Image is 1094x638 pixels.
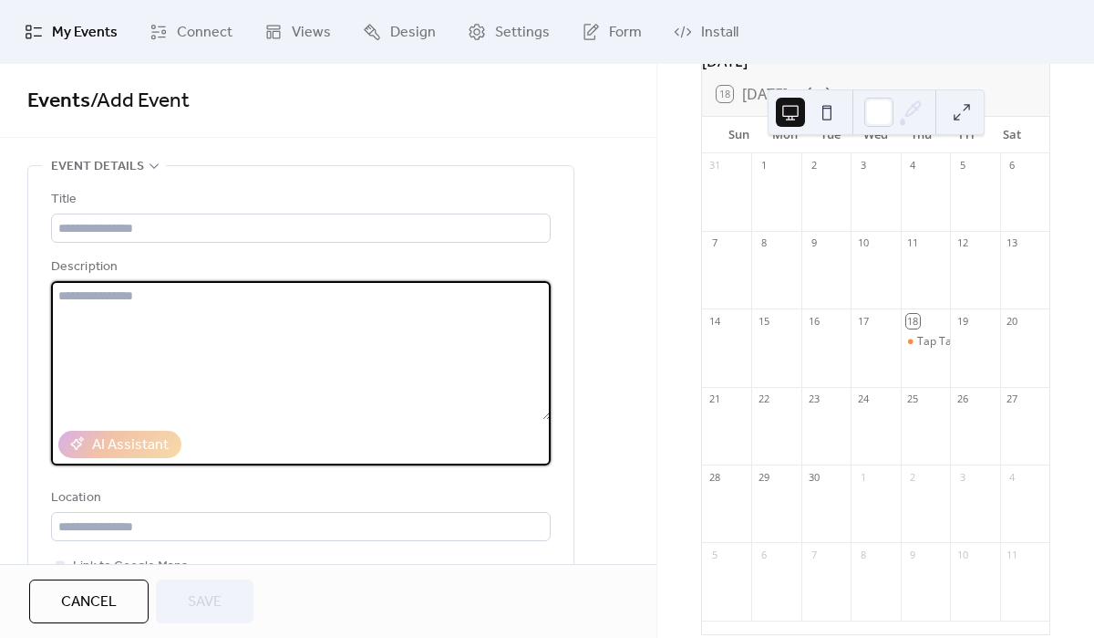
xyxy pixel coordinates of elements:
span: Design [390,22,436,44]
div: 2 [807,159,820,173]
div: 23 [807,392,820,406]
span: Connect [177,22,232,44]
span: Event details [51,156,144,178]
div: Title [51,189,547,211]
div: 21 [707,392,721,406]
div: 11 [1006,548,1019,561]
div: 11 [906,236,920,250]
div: Sat [989,117,1035,153]
div: 13 [1006,236,1019,250]
div: 10 [856,236,870,250]
a: Design [349,7,449,57]
div: Tap Take Over - Mobtown [917,334,1048,350]
button: Cancel [29,580,149,623]
div: 1 [856,470,870,484]
span: Form [609,22,642,44]
div: 26 [955,392,969,406]
div: 5 [955,159,969,173]
div: 7 [707,236,721,250]
div: 4 [906,159,920,173]
div: 22 [757,392,770,406]
span: My Events [52,22,118,44]
div: 12 [955,236,969,250]
a: My Events [11,7,131,57]
div: 2 [906,470,920,484]
a: Connect [136,7,246,57]
div: 28 [707,470,721,484]
span: Settings [495,22,550,44]
div: 16 [807,314,820,328]
div: 1 [757,159,770,173]
div: 8 [757,236,770,250]
a: Events [27,81,90,121]
a: Settings [454,7,563,57]
div: 9 [807,236,820,250]
div: Sun [717,117,762,153]
div: Tap Take Over - Mobtown [901,334,950,350]
div: 17 [856,314,870,328]
div: 15 [757,314,770,328]
div: 5 [707,548,721,561]
div: 3 [856,159,870,173]
div: 25 [906,392,920,406]
div: 27 [1006,392,1019,406]
div: 6 [1006,159,1019,173]
span: Cancel [61,591,117,613]
div: Location [51,487,547,509]
div: Description [51,256,547,278]
div: 14 [707,314,721,328]
span: / Add Event [90,81,190,121]
div: 20 [1006,314,1019,328]
div: 7 [807,548,820,561]
div: 18 [906,314,920,328]
a: Views [251,7,345,57]
a: Form [568,7,655,57]
div: 9 [906,548,920,561]
div: 4 [1006,470,1019,484]
div: 30 [807,470,820,484]
div: 29 [757,470,770,484]
div: 10 [955,548,969,561]
span: Link to Google Maps [73,556,188,578]
span: Install [701,22,738,44]
div: 8 [856,548,870,561]
div: 19 [955,314,969,328]
div: Mon [762,117,808,153]
div: 24 [856,392,870,406]
a: Install [660,7,752,57]
span: Views [292,22,331,44]
div: 31 [707,159,721,173]
div: 3 [955,470,969,484]
div: 6 [757,548,770,561]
